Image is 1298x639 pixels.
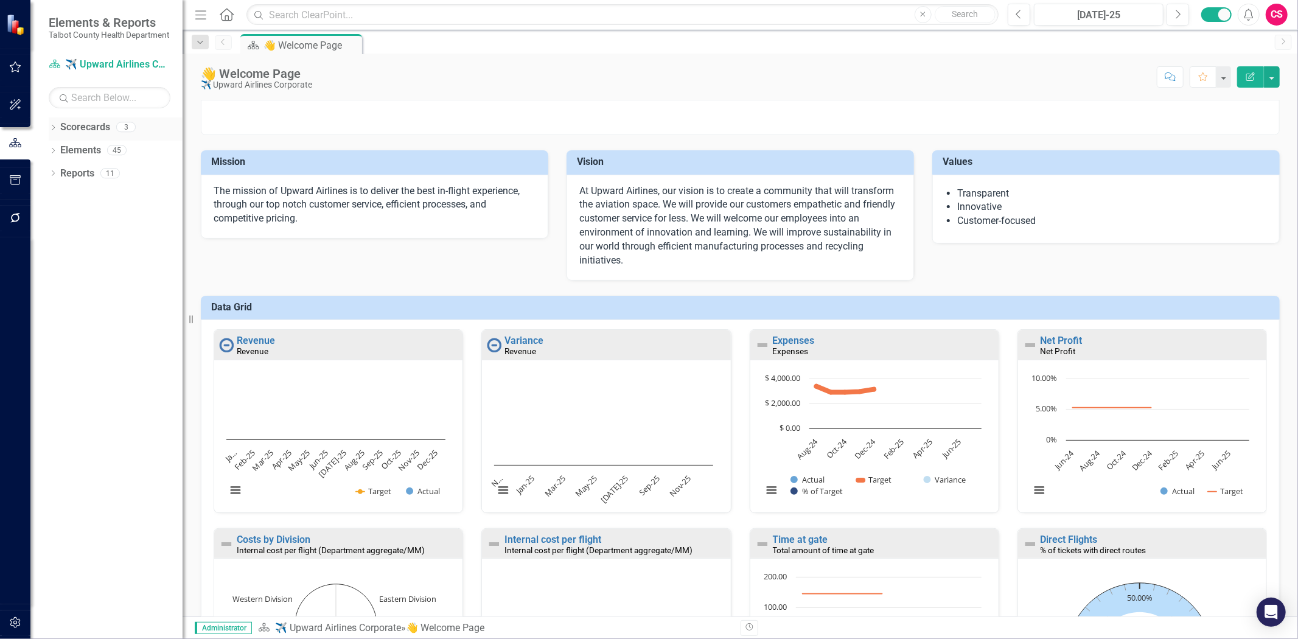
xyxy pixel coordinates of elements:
[755,537,770,551] img: Not Defined
[368,486,391,497] text: Target
[504,545,693,555] small: Internal cost per flight (Department aggregate/MM)
[637,473,662,498] text: Sep-25
[49,87,170,108] input: Search Below...
[201,67,312,80] div: 👋 Welcome Page
[756,372,993,509] div: Chart. Highcharts interactive chart.
[773,534,828,545] a: Time at gate
[1127,592,1153,603] text: 50.00%
[341,447,367,473] text: Aug-25
[214,184,536,226] p: The mission of Upward Airlines is to deliver the best in-flight experience, through our top notch...
[1129,447,1155,473] text: Dec-24
[100,168,120,178] div: 11
[814,384,818,389] path: Aug-24, 3,372.5. Target.
[1023,338,1038,352] img: Not Defined
[938,436,963,461] text: Jun-25
[952,9,978,19] span: Search
[116,122,136,133] div: 3
[1182,448,1207,472] text: Apr-25
[1070,405,1153,410] g: Target, series 2 of 2. Line with 14 data points.
[1041,346,1076,356] small: Net Profit
[211,302,1274,313] h3: Data Grid
[1030,481,1047,498] button: View chart menu, Chart
[488,372,719,509] svg: Interactive chart
[1038,8,1159,23] div: [DATE]-25
[852,436,878,461] text: Dec-24
[316,447,349,480] text: [DATE]-25
[1266,4,1288,26] button: CS
[406,622,484,634] div: 👋 Welcome Page
[573,473,599,499] text: May-25
[237,545,425,555] small: Internal cost per flight (Department aggregate/MM)
[542,473,568,498] text: Mar-25
[756,372,988,509] svg: Interactive chart
[269,447,293,472] text: Apr-25
[49,58,170,72] a: ✈️ Upward Airlines Corporate
[881,436,905,461] text: Feb-25
[842,389,847,394] path: Oct-24, 2,897.5. Target.
[219,338,234,352] img: No Information
[868,474,892,485] text: Target
[1024,372,1260,509] div: Chart. Highcharts interactive chart.
[764,571,787,582] text: 200.00
[1220,486,1243,497] text: Target
[1041,335,1083,346] a: Net Profit
[773,346,809,356] small: Expenses
[49,15,169,30] span: Elements & Reports
[396,447,421,473] text: Nov-25
[1257,598,1286,627] div: Open Intercom Messenger
[237,346,268,356] small: Revenue
[60,144,101,158] a: Elements
[201,80,312,89] div: ✈️ Upward Airlines Corporate
[60,120,110,134] a: Scorecards
[800,592,884,596] g: Target, series 2 of 2. Line with 14 data points.
[790,486,843,497] button: Show % of Target
[406,486,440,497] button: Show Actual
[935,6,996,23] button: Search
[1031,372,1057,383] text: 10.00%
[379,447,403,472] text: Oct-25
[794,436,820,461] text: Aug-24
[1023,537,1038,551] img: Not Defined
[232,594,293,605] text: Western Division
[487,338,501,352] img: No Information
[1172,486,1195,497] text: Actual
[790,475,825,485] button: Show Actual
[1156,448,1181,473] text: Feb-25
[1041,534,1098,545] a: Direct Flights
[762,481,780,498] button: View chart menu, Chart
[481,329,731,513] div: Double-Click to Edit
[579,184,901,268] p: At Upward Airlines, our vision is to create a community that will transform the aviation space. W...
[765,397,800,408] text: $ 2,000.00
[286,447,312,473] text: May-25
[1208,486,1244,497] button: Show Target
[1017,329,1267,513] div: Double-Click to Edit
[237,335,275,346] a: Revenue
[755,338,770,352] img: Not Defined
[910,436,934,461] text: Apr-25
[504,534,601,545] a: Internal cost per flight
[780,422,800,433] text: $ 0.00
[305,447,330,472] text: Jun-25
[488,372,724,509] div: Chart. Highcharts interactive chart.
[765,372,800,383] text: $ 4,000.00
[828,389,833,394] path: Sep-24, 2,897.5. Target.
[957,200,1267,214] li: Innovative
[211,156,542,167] h3: Mission
[249,447,275,473] text: Mar-25
[504,346,536,356] small: Revenue
[222,447,239,464] text: Ja…
[49,30,169,40] small: Talbot County Health Department
[1076,447,1102,473] text: Aug-24
[219,537,234,551] img: Not Defined
[258,621,731,635] div: »
[417,486,440,497] text: Actual
[598,473,630,505] text: [DATE]-25
[857,389,862,394] path: Nov-24, 2,945. Target.
[1036,403,1057,414] text: 5.00%
[924,475,967,485] button: Show Variance
[935,474,966,485] text: Variance
[824,436,849,461] text: Oct-24
[668,473,693,498] text: Nov-25
[513,473,537,497] text: Jan-25
[195,622,252,634] span: Administrator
